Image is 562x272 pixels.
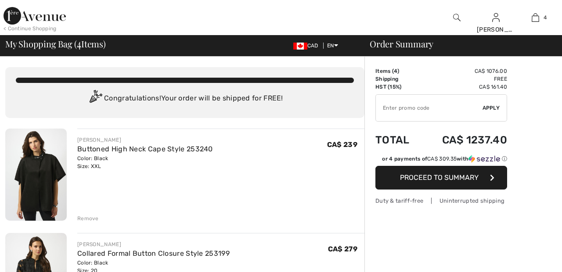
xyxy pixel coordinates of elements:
div: or 4 payments of with [382,155,507,163]
span: CA$ 309.35 [427,156,457,162]
span: Proceed to Summary [400,173,479,182]
div: or 4 payments ofCA$ 309.35withSezzle Click to learn more about Sezzle [375,155,507,166]
button: Proceed to Summary [375,166,507,190]
img: My Bag [532,12,539,23]
span: My Shopping Bag ( Items) [5,39,106,48]
td: Total [375,125,421,155]
div: Remove [77,215,99,222]
span: 4 [394,68,397,74]
span: Apply [483,104,500,112]
span: 4 [77,37,81,49]
div: [PERSON_NAME] [477,25,515,34]
img: My Info [492,12,500,23]
div: [PERSON_NAME] [77,240,230,248]
td: CA$ 161.40 [421,83,507,91]
td: Shipping [375,75,421,83]
span: CA$ 239 [327,140,357,149]
td: Free [421,75,507,83]
td: HST (15%) [375,83,421,91]
input: Promo code [376,95,483,121]
span: EN [327,43,338,49]
img: search the website [453,12,461,23]
a: Sign In [492,13,500,21]
img: Congratulation2.svg [86,90,104,107]
img: Sezzle [468,155,500,163]
a: Collared Formal Button Closure Style 253199 [77,249,230,258]
div: Congratulations! Your order will be shipped for FREE! [16,90,354,107]
div: Color: Black Size: XXL [77,154,213,170]
td: Items ( ) [375,67,421,75]
a: Buttoned High Neck Cape Style 253240 [77,145,213,153]
div: Duty & tariff-free | Uninterrupted shipping [375,197,507,205]
a: 4 [516,12,555,23]
td: CA$ 1076.00 [421,67,507,75]
div: < Continue Shopping [4,25,57,32]
div: [PERSON_NAME] [77,136,213,144]
div: Order Summary [359,39,557,48]
img: Canadian Dollar [293,43,307,50]
img: Buttoned High Neck Cape Style 253240 [5,129,67,221]
span: CA$ 279 [328,245,357,253]
img: 1ère Avenue [4,7,66,25]
span: CAD [293,43,322,49]
span: 4 [544,14,547,21]
td: CA$ 1237.40 [421,125,507,155]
